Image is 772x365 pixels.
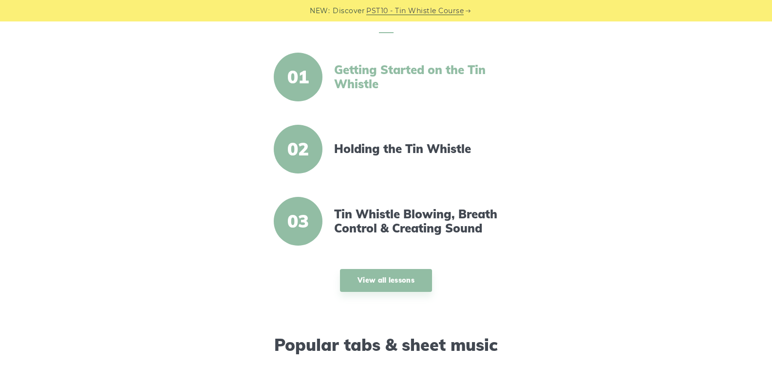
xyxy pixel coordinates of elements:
a: View all lessons [340,269,432,292]
a: PST10 - Tin Whistle Course [366,5,464,17]
a: Getting Started on the Tin Whistle [334,63,502,91]
span: 01 [274,53,322,101]
a: Holding the Tin Whistle [334,142,502,156]
span: 03 [274,197,322,246]
span: 02 [274,125,322,173]
span: NEW: [310,5,330,17]
span: Discover [333,5,365,17]
a: Tin Whistle Blowing, Breath Control & Creating Sound [334,207,502,235]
